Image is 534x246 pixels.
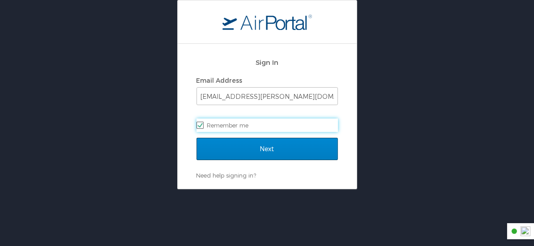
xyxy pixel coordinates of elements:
[222,14,312,30] img: logo
[197,138,338,160] input: Next
[197,57,338,68] h2: Sign In
[197,119,338,132] label: Remember me
[197,76,243,84] label: Email Address
[197,172,256,179] a: Need help signing in?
